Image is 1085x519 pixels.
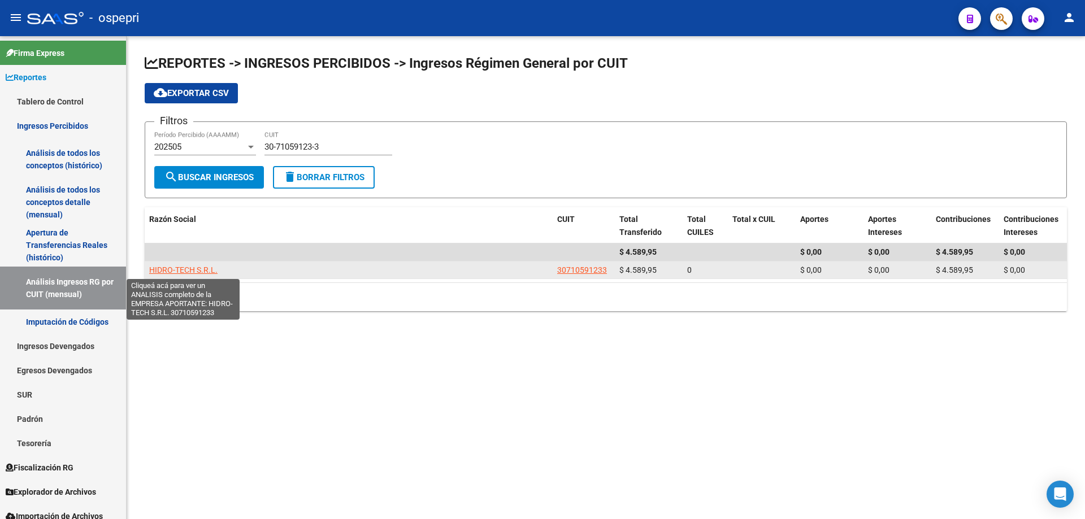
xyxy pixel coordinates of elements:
span: Borrar Filtros [283,172,364,182]
datatable-header-cell: Total x CUIL [728,207,796,245]
span: $ 0,00 [800,247,822,256]
span: $ 0,00 [800,265,822,274]
span: $ 0,00 [868,247,889,256]
span: Razón Social [149,215,196,224]
span: Exportar CSV [154,88,229,98]
datatable-header-cell: CUIT [553,207,615,245]
span: Firma Express [6,47,64,59]
span: Explorador de Archivos [6,486,96,498]
span: Aportes [800,215,828,224]
span: Total Transferido [619,215,662,237]
span: $ 0,00 [1004,247,1025,256]
span: Reportes [6,71,46,84]
span: HIDRO-TECH S.R.L. [149,265,218,274]
mat-icon: delete [283,170,297,184]
datatable-header-cell: Total CUILES [683,207,728,245]
span: Aportes Intereses [868,215,902,237]
span: - ospepri [89,6,139,30]
span: Fiscalización RG [6,461,73,474]
span: Buscar Ingresos [164,172,254,182]
span: Total x CUIL [732,215,775,224]
mat-icon: cloud_download [154,86,167,99]
span: CUIT [557,215,575,224]
span: Contribuciones [936,215,991,224]
span: REPORTES -> INGRESOS PERCIBIDOS -> Ingresos Régimen General por CUIT [145,55,628,71]
span: 0 [687,265,692,274]
span: $ 0,00 [1004,265,1025,274]
span: 202505 [154,142,181,152]
span: $ 4.589,95 [936,265,973,274]
span: Contribuciones Intereses [1004,215,1058,237]
span: 30710591233 [557,265,607,274]
span: $ 4.589,95 [936,247,973,256]
span: $ 0,00 [868,265,889,274]
button: Buscar Ingresos [154,166,264,189]
mat-icon: menu [9,11,23,24]
button: Exportar CSV [145,83,238,103]
button: Borrar Filtros [273,166,375,189]
span: $ 4.589,95 [619,247,657,256]
h3: Filtros [154,113,193,129]
datatable-header-cell: Contribuciones [931,207,999,245]
datatable-header-cell: Aportes Intereses [863,207,931,245]
datatable-header-cell: Aportes [796,207,863,245]
div: Open Intercom Messenger [1047,481,1074,508]
datatable-header-cell: Contribuciones Intereses [999,207,1067,245]
datatable-header-cell: Razón Social [145,207,553,245]
mat-icon: search [164,170,178,184]
span: Total CUILES [687,215,714,237]
mat-icon: person [1062,11,1076,24]
span: $ 4.589,95 [619,265,657,274]
datatable-header-cell: Total Transferido [615,207,683,245]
